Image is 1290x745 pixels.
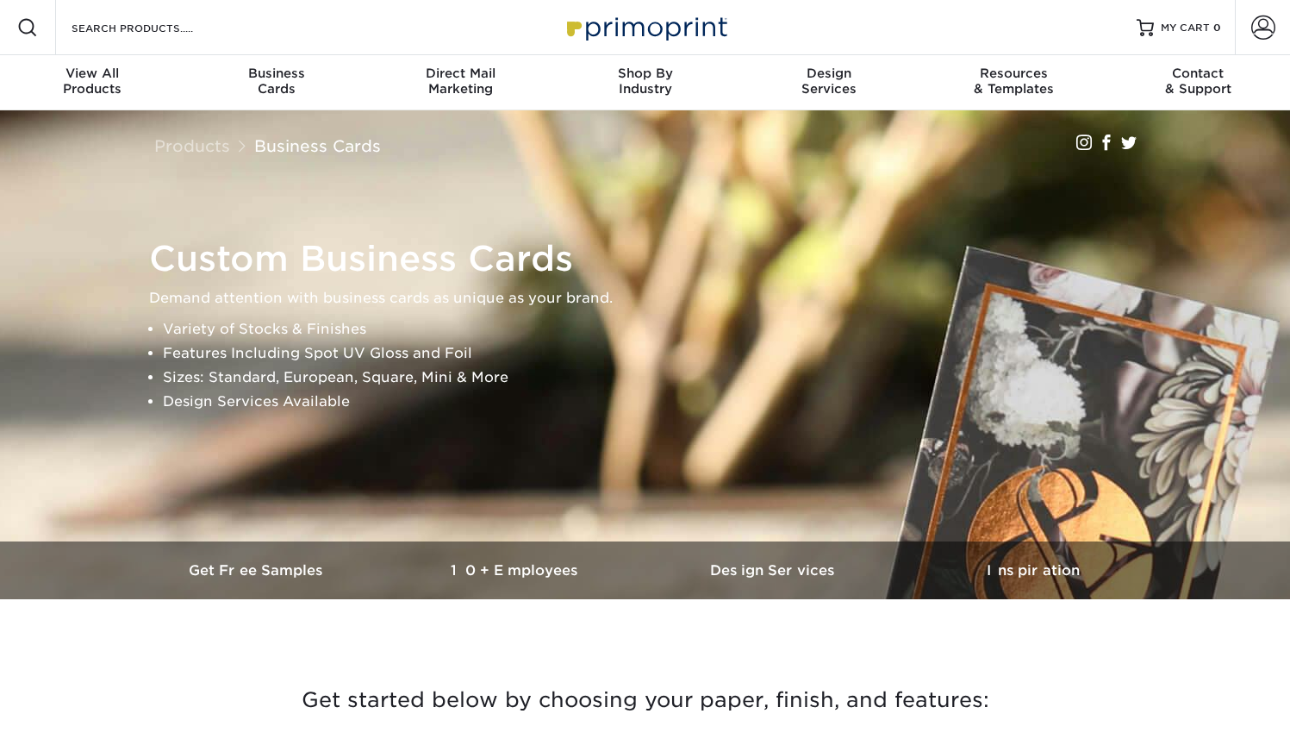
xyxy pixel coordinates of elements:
[737,55,921,110] a: DesignServices
[1106,66,1290,81] span: Contact
[553,66,738,81] span: Shop By
[737,66,921,97] div: Services
[645,542,904,599] a: Design Services
[184,66,369,97] div: Cards
[184,66,369,81] span: Business
[141,661,1150,739] h3: Get started below by choosing your paper, finish, and features:
[904,542,1162,599] a: Inspiration
[163,390,1157,414] li: Design Services Available
[163,366,1157,390] li: Sizes: Standard, European, Square, Mini & More
[921,55,1106,110] a: Resources& Templates
[1213,22,1221,34] span: 0
[645,562,904,579] h3: Design Services
[1106,55,1290,110] a: Contact& Support
[369,66,553,97] div: Marketing
[184,55,369,110] a: BusinessCards
[553,66,738,97] div: Industry
[70,17,238,38] input: SEARCH PRODUCTS.....
[154,136,230,155] a: Products
[128,542,387,599] a: Get Free Samples
[387,542,645,599] a: 10+ Employees
[369,66,553,81] span: Direct Mail
[163,341,1157,366] li: Features Including Spot UV Gloss and Foil
[149,238,1157,279] h1: Custom Business Cards
[1161,21,1210,35] span: MY CART
[254,136,381,155] a: Business Cards
[559,9,732,46] img: Primoprint
[369,55,553,110] a: Direct MailMarketing
[128,562,387,579] h3: Get Free Samples
[163,317,1157,341] li: Variety of Stocks & Finishes
[1106,66,1290,97] div: & Support
[149,286,1157,310] p: Demand attention with business cards as unique as your brand.
[387,562,645,579] h3: 10+ Employees
[553,55,738,110] a: Shop ByIndustry
[921,66,1106,81] span: Resources
[921,66,1106,97] div: & Templates
[737,66,921,81] span: Design
[904,562,1162,579] h3: Inspiration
